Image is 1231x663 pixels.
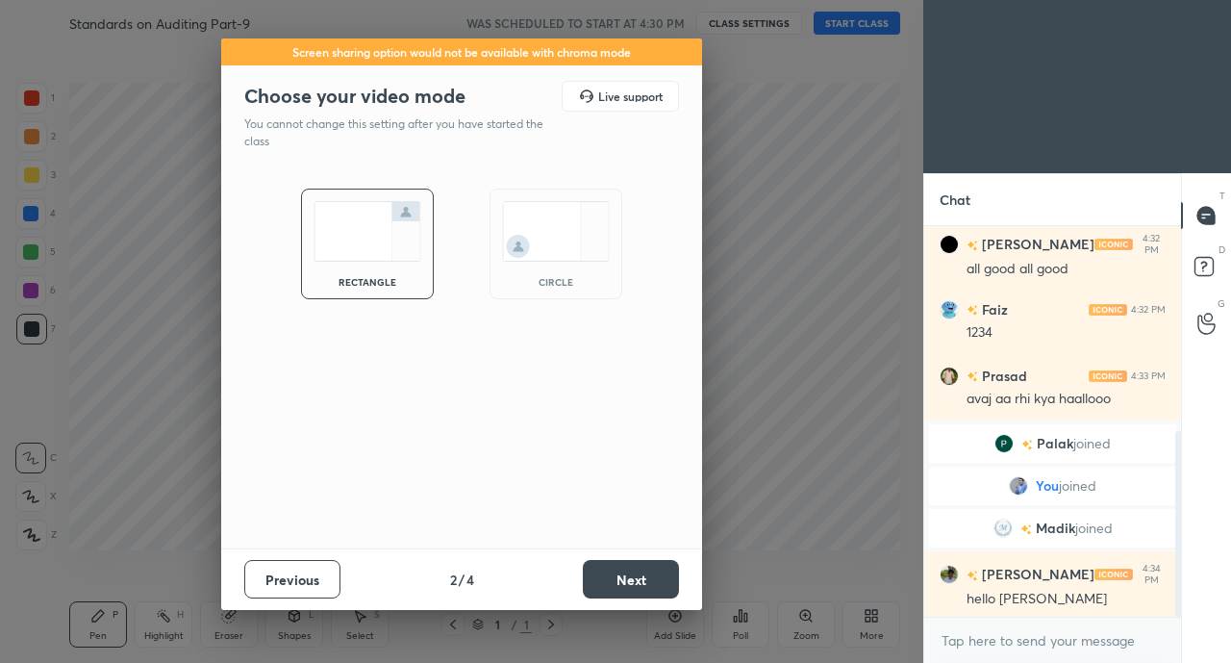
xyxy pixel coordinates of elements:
img: 62926b773acf452eba01c796c3415993.jpg [940,235,959,254]
div: Screen sharing option would not be available with chroma mode [221,38,702,66]
span: Madik [1036,521,1075,536]
img: circleScreenIcon.acc0effb.svg [502,201,610,262]
div: avaj aa rhi kya haallooo [967,390,1166,409]
div: 4:34 PM [1137,563,1166,586]
div: 1234 [967,323,1166,343]
h6: Faiz [978,299,1008,319]
button: Next [583,560,679,599]
h6: [PERSON_NAME] [978,565,1094,585]
div: circle [517,277,594,287]
img: iconic-light.a09c19a4.png [1089,370,1127,382]
p: D [1218,242,1225,257]
h6: [PERSON_NAME] [978,235,1094,255]
span: Palak [1037,436,1073,451]
span: joined [1059,478,1096,494]
h4: 2 [450,570,457,590]
img: 78d276a1fe3145d5acf4ec177bd2800b.39264937_3 [994,434,1014,453]
h4: 4 [466,570,474,590]
span: You [1036,478,1059,494]
p: G [1218,296,1225,311]
span: joined [1075,521,1113,536]
img: no-rating-badge.077c3623.svg [967,241,978,251]
img: 057d39644fc24ec5a0e7dadb9b8cee73.None [940,367,959,386]
h4: / [459,570,465,590]
span: joined [1073,436,1111,451]
img: iconic-light.a09c19a4.png [1089,304,1127,316]
div: rectangle [329,277,406,287]
img: no-rating-badge.077c3623.svg [1020,524,1032,535]
img: no-rating-badge.077c3623.svg [967,571,978,581]
div: all good all good [967,260,1166,279]
div: hello [PERSON_NAME] [967,590,1166,609]
img: no-rating-badge.077c3623.svg [1021,440,1033,450]
img: normalScreenIcon.ae25ed63.svg [314,201,421,262]
img: no-rating-badge.077c3623.svg [967,371,978,382]
h6: Prasad [978,366,1027,386]
img: 55217f3dff024453aea763d2342d394f.png [940,300,959,319]
img: 5a270568c3c64797abd277386626bc37.jpg [1009,476,1028,496]
p: T [1219,189,1225,203]
img: no-rating-badge.077c3623.svg [967,305,978,316]
div: 4:33 PM [1131,370,1166,382]
div: grid [924,226,1181,618]
div: 4:32 PM [1137,233,1166,256]
div: 4:32 PM [1131,304,1166,316]
p: You cannot change this setting after you have started the class [244,115,556,150]
img: 3 [993,519,1013,538]
button: Previous [244,560,340,599]
h2: Choose your video mode [244,84,465,109]
img: bc10e828d5cc4913bf45b3c1c90e7052.jpg [940,565,959,584]
img: iconic-light.a09c19a4.png [1094,569,1133,580]
img: iconic-light.a09c19a4.png [1094,239,1133,250]
p: Chat [924,174,986,225]
h5: Live support [598,90,663,102]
